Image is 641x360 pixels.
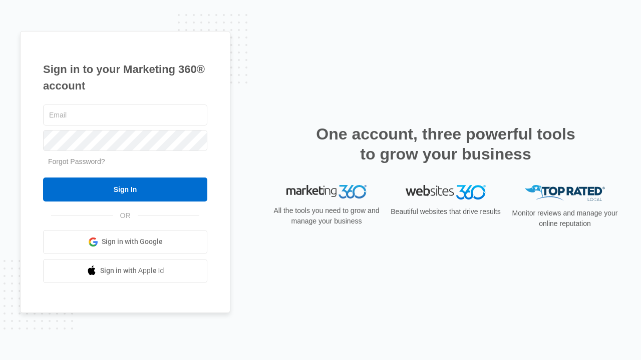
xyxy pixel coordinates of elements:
[48,157,105,165] a: Forgot Password?
[43,177,207,201] input: Sign In
[270,205,383,226] p: All the tools you need to grow and manage your business
[525,185,605,201] img: Top Rated Local
[43,230,207,254] a: Sign in with Google
[100,265,164,276] span: Sign in with Apple Id
[509,208,621,229] p: Monitor reviews and manage your online reputation
[286,185,367,199] img: Marketing 360
[43,259,207,283] a: Sign in with Apple Id
[406,185,486,199] img: Websites 360
[113,210,138,221] span: OR
[43,104,207,125] input: Email
[43,61,207,94] h1: Sign in to your Marketing 360® account
[102,236,163,247] span: Sign in with Google
[390,206,502,217] p: Beautiful websites that drive results
[313,124,578,164] h2: One account, three powerful tools to grow your business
